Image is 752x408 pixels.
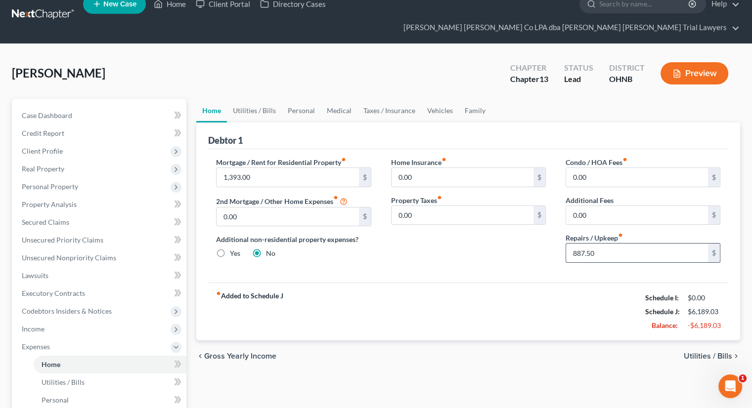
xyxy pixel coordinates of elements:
[34,373,186,391] a: Utilities / Bills
[217,168,358,187] input: --
[103,0,136,8] span: New Case
[22,253,116,262] span: Unsecured Nonpriority Claims
[510,74,548,85] div: Chapter
[227,99,282,122] a: Utilities / Bills
[684,352,740,360] button: Utilities / Bills chevron_right
[566,157,627,167] label: Condo / HOA Fees
[510,62,548,74] div: Chapter
[708,244,720,262] div: $
[391,157,446,167] label: Home Insurance
[22,307,112,315] span: Codebtors Insiders & Notices
[22,289,85,297] span: Executory Contracts
[564,62,593,74] div: Status
[42,360,60,368] span: Home
[688,293,720,303] div: $0.00
[333,195,338,200] i: fiber_manual_record
[566,168,708,187] input: --
[22,218,69,226] span: Secured Claims
[216,195,348,207] label: 2nd Mortgage / Other Home Expenses
[321,99,357,122] a: Medical
[22,164,64,173] span: Real Property
[566,195,614,205] label: Additional Fees
[217,207,358,226] input: --
[609,74,645,85] div: OHNB
[661,62,728,84] button: Preview
[566,206,708,225] input: --
[14,285,186,302] a: Executory Contracts
[398,19,740,37] a: [PERSON_NAME] [PERSON_NAME] Co LPA dba [PERSON_NAME] [PERSON_NAME] Trial Lawyers
[22,147,63,155] span: Client Profile
[14,213,186,231] a: Secured Claims
[718,374,742,398] iframe: Intercom live chat
[14,231,186,249] a: Unsecured Priority Claims
[708,168,720,187] div: $
[359,207,371,226] div: $
[459,99,491,122] a: Family
[22,129,64,137] span: Credit Report
[645,307,680,316] strong: Schedule J:
[22,200,77,208] span: Property Analysis
[204,352,276,360] span: Gross Yearly Income
[739,374,747,382] span: 1
[216,234,371,245] label: Additional non-residential property expenses?
[533,168,545,187] div: $
[12,66,105,80] span: [PERSON_NAME]
[42,396,69,404] span: Personal
[22,111,72,120] span: Case Dashboard
[442,157,446,162] i: fiber_manual_record
[216,157,346,167] label: Mortgage / Rent for Residential Property
[533,206,545,225] div: $
[34,356,186,373] a: Home
[216,291,283,332] strong: Added to Schedule J
[14,124,186,142] a: Credit Report
[230,248,240,258] label: Yes
[196,99,227,122] a: Home
[618,233,623,238] i: fiber_manual_record
[566,244,708,262] input: --
[392,206,533,225] input: --
[566,233,623,243] label: Repairs / Upkeep
[708,206,720,225] div: $
[14,267,186,285] a: Lawsuits
[357,99,421,122] a: Taxes / Insurance
[196,352,276,360] button: chevron_left Gross Yearly Income
[282,99,321,122] a: Personal
[22,325,44,333] span: Income
[609,62,645,74] div: District
[688,307,720,317] div: $6,189.03
[622,157,627,162] i: fiber_manual_record
[14,249,186,267] a: Unsecured Nonpriority Claims
[341,157,346,162] i: fiber_manual_record
[391,195,442,205] label: Property Taxes
[14,107,186,124] a: Case Dashboard
[208,134,243,146] div: Debtor 1
[645,293,679,302] strong: Schedule I:
[22,342,50,351] span: Expenses
[421,99,459,122] a: Vehicles
[14,196,186,213] a: Property Analysis
[392,168,533,187] input: --
[42,378,85,386] span: Utilities / Bills
[437,195,442,200] i: fiber_manual_record
[359,168,371,187] div: $
[684,352,732,360] span: Utilities / Bills
[22,236,103,244] span: Unsecured Priority Claims
[196,352,204,360] i: chevron_left
[732,352,740,360] i: chevron_right
[539,74,548,83] span: 13
[652,321,678,329] strong: Balance:
[266,248,275,258] label: No
[22,182,78,191] span: Personal Property
[688,321,720,330] div: -$6,189.03
[564,74,593,85] div: Lead
[216,291,221,296] i: fiber_manual_record
[22,271,48,280] span: Lawsuits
